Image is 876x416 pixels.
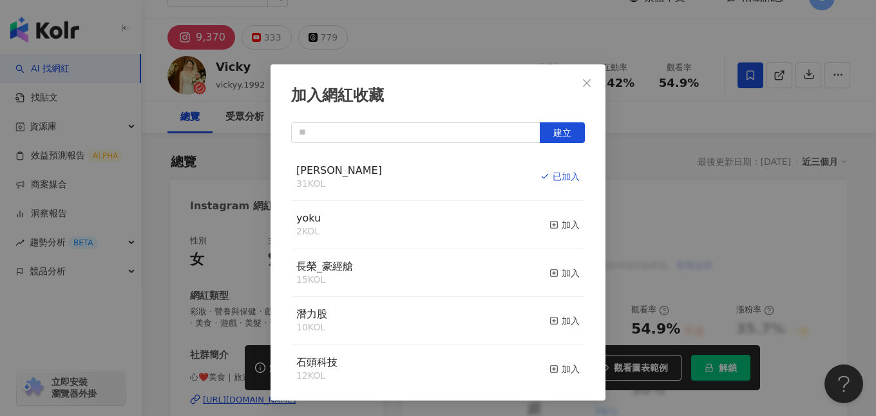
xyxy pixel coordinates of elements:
button: 加入 [549,211,580,238]
div: 10 KOL [296,321,327,334]
button: Close [574,70,600,96]
div: 12 KOL [296,370,338,383]
span: 潛力股 [296,308,327,320]
button: 加入 [549,355,580,383]
div: 加入 [549,362,580,376]
span: 石頭科技 [296,356,338,368]
button: 建立 [540,122,585,143]
a: yoku [296,213,321,223]
div: 加入網紅收藏 [291,85,585,107]
span: close [582,78,592,88]
div: 2 KOL [296,225,321,238]
div: 15 KOL [296,274,353,287]
div: 加入 [549,314,580,328]
button: 加入 [549,307,580,334]
div: 加入 [549,266,580,280]
a: [PERSON_NAME] [296,165,382,176]
a: 潛力股 [296,309,327,319]
div: 31 KOL [296,178,382,191]
span: 建立 [553,128,571,138]
div: 已加入 [540,169,580,184]
button: 加入 [549,260,580,287]
a: 石頭科技 [296,357,338,368]
div: 加入 [549,218,580,232]
span: [PERSON_NAME] [296,164,382,176]
button: 已加入 [540,164,580,191]
a: 長榮_豪經艙 [296,261,353,272]
span: yoku [296,212,321,224]
span: 長榮_豪經艙 [296,260,353,272]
